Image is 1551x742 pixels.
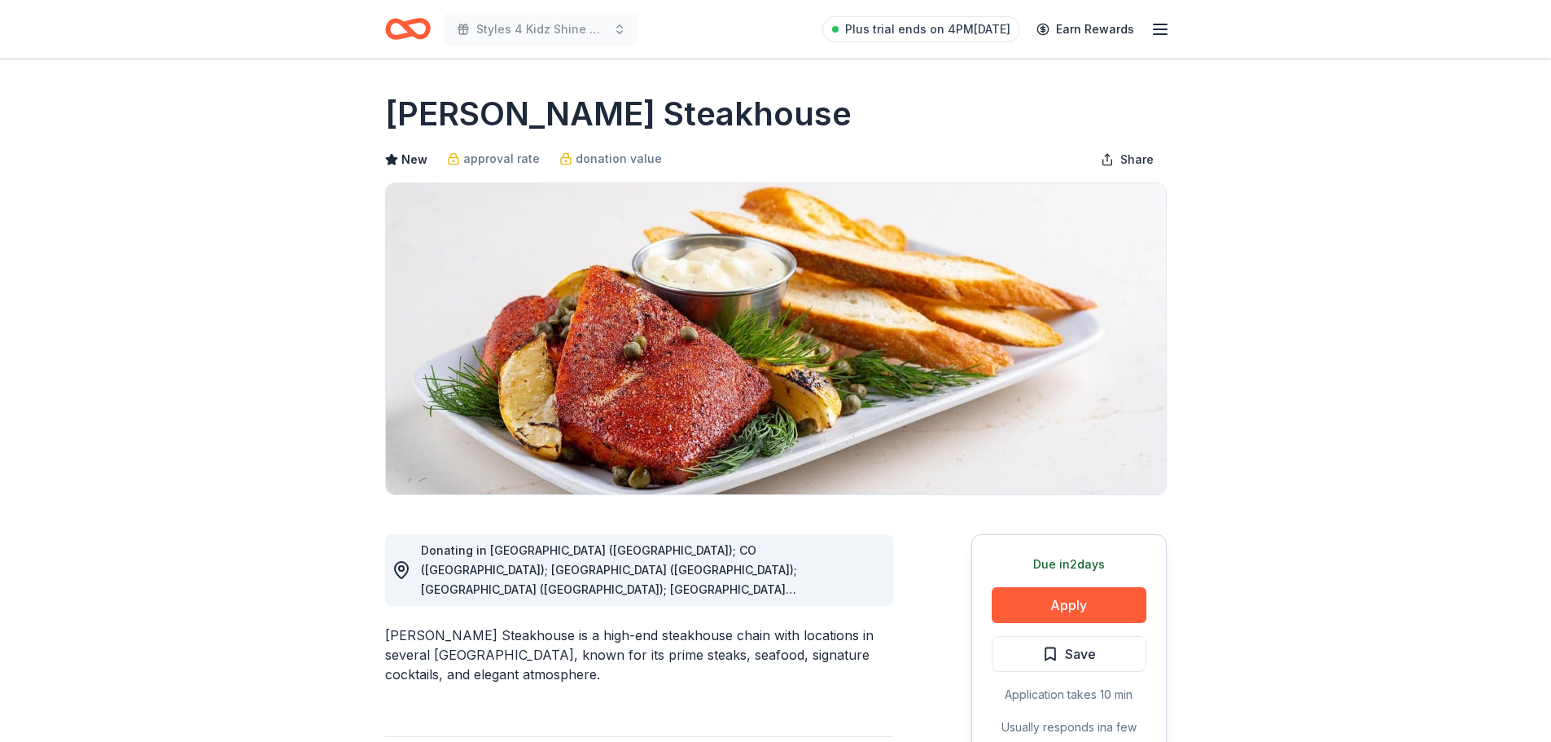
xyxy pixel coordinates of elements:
button: Share [1088,143,1167,176]
button: Save [992,636,1146,672]
span: Save [1065,643,1096,665]
button: Styles 4 Kidz Shine Nationwide Fall Gala [444,13,639,46]
div: Application takes 10 min [992,685,1146,705]
span: donation value [576,149,662,169]
span: Share [1120,150,1154,169]
div: [PERSON_NAME] Steakhouse is a high-end steakhouse chain with locations in several [GEOGRAPHIC_DAT... [385,626,893,684]
span: New [401,150,427,169]
span: approval rate [463,149,540,169]
button: Apply [992,587,1146,623]
span: Plus trial ends on 4PM[DATE] [845,20,1010,39]
a: donation value [559,149,662,169]
h1: [PERSON_NAME] Steakhouse [385,91,852,137]
a: Plus trial ends on 4PM[DATE] [822,16,1020,42]
span: Styles 4 Kidz Shine Nationwide Fall Gala [476,20,607,39]
span: Donating in [GEOGRAPHIC_DATA] ([GEOGRAPHIC_DATA]); CO ([GEOGRAPHIC_DATA]); [GEOGRAPHIC_DATA] ([GE... [421,543,871,674]
a: Home [385,10,431,48]
a: approval rate [447,149,540,169]
div: Due in 2 days [992,555,1146,574]
a: Earn Rewards [1027,15,1144,44]
img: Image for Perry's Steakhouse [386,183,1166,494]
